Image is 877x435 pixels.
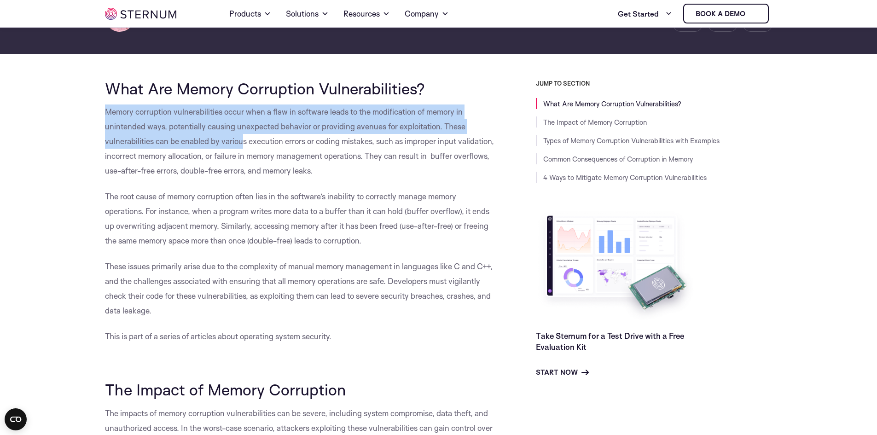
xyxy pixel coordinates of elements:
img: Take Sternum for a Test Drive with a Free Evaluation Kit [536,209,697,323]
a: Get Started [618,5,672,23]
h3: JUMP TO SECTION [536,80,772,87]
a: 4 Ways to Mitigate Memory Corruption Vulnerabilities [543,173,707,182]
button: Open CMP widget [5,408,27,430]
span: This is part of a series of articles about operating system security. [105,331,331,341]
a: The Impact of Memory Corruption [543,118,647,127]
a: Company [405,1,449,27]
span: What Are Memory Corruption Vulnerabilities? [105,79,425,98]
a: Common Consequences of Corruption in Memory [543,155,693,163]
img: sternum iot [749,10,756,17]
span: These issues primarily arise due to the complexity of manual memory management in languages like ... [105,261,493,315]
span: Memory corruption vulnerabilities occur when a flaw in software leads to the modification of memo... [105,107,494,175]
a: Products [229,1,271,27]
a: Book a demo [683,4,769,23]
a: What Are Memory Corruption Vulnerabilities? [543,99,681,108]
span: The root cause of memory corruption often lies in the software’s inability to correctly manage me... [105,191,489,245]
img: sternum iot [105,8,176,20]
a: Resources [343,1,390,27]
a: Solutions [286,1,329,27]
a: Types of Memory Corruption Vulnerabilities with Examples [543,136,720,145]
a: Start Now [536,367,589,378]
a: Take Sternum for a Test Drive with a Free Evaluation Kit [536,331,684,352]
